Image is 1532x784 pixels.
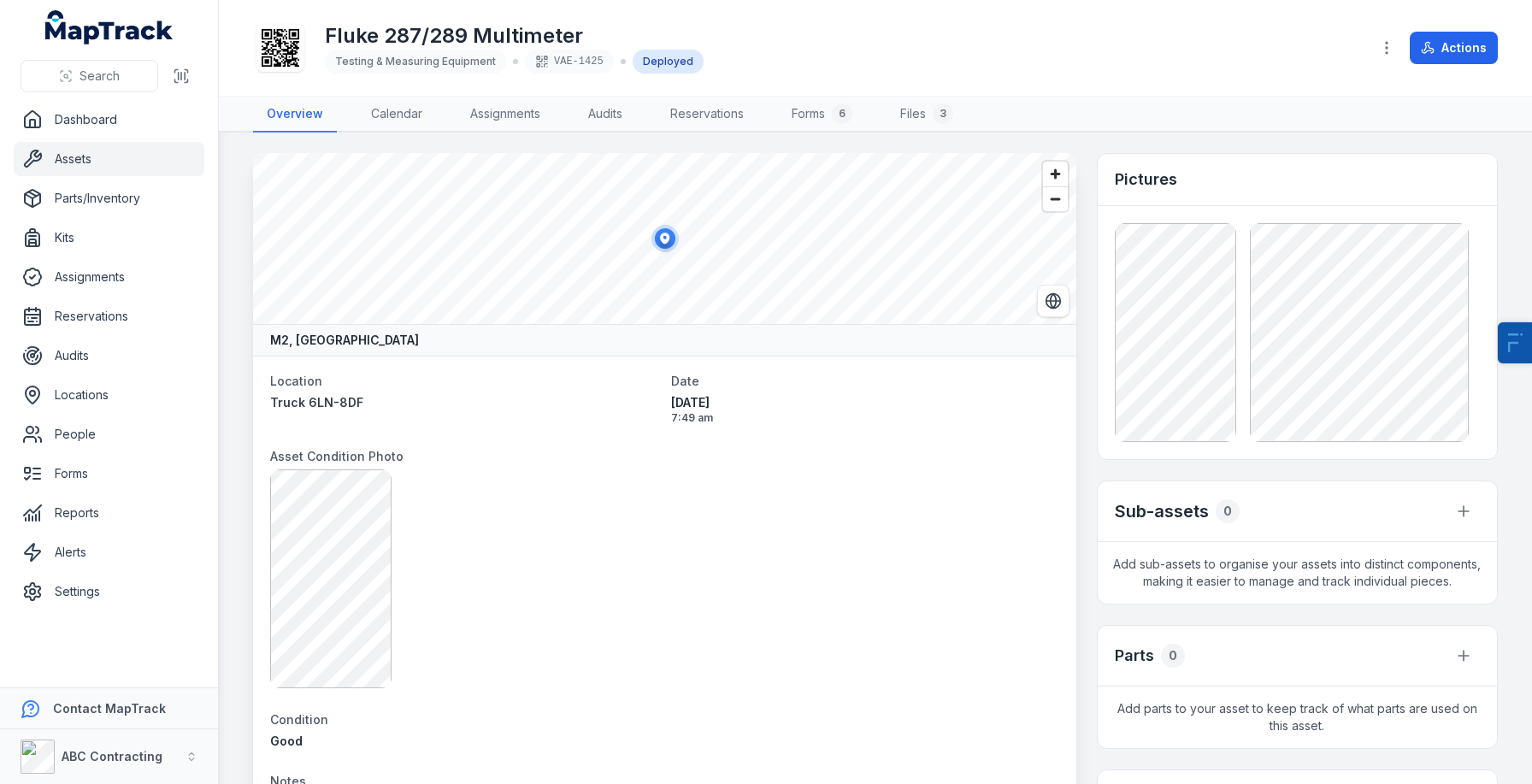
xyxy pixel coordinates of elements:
strong: Contact MapTrack [53,701,166,716]
a: Forms6 [778,97,866,133]
button: Zoom in [1043,162,1068,186]
span: Add parts to your asset to keep track of what parts are used on this asset. [1098,687,1497,748]
a: Dashboard [14,103,204,137]
button: Actions [1410,32,1498,64]
strong: ABC Contracting [62,749,162,763]
a: Forms [14,457,204,491]
span: Add sub-assets to organise your assets into distinct components, making it easier to manage and t... [1098,542,1497,604]
strong: M2, [GEOGRAPHIC_DATA] [270,332,419,349]
a: Overview [253,97,337,133]
span: Condition [270,712,328,727]
h2: Sub-assets [1115,499,1209,523]
div: 3 [933,103,953,124]
canvas: Map [253,153,1076,324]
span: Truck 6LN-8DF [270,395,363,410]
span: Asset Condition Photo [270,449,404,463]
span: Good [270,734,303,748]
a: Truck 6LN-8DF [270,394,657,411]
div: VAE-1425 [525,50,614,74]
span: 7:49 am [671,411,1058,425]
a: Assignments [14,260,204,294]
a: Audits [14,339,204,373]
span: Search [80,68,120,85]
div: 0 [1161,644,1185,668]
a: Reservations [657,97,757,133]
button: Search [21,60,158,92]
div: 0 [1216,499,1240,523]
span: Testing & Measuring Equipment [335,55,496,68]
a: Parts/Inventory [14,181,204,215]
a: Assignments [457,97,554,133]
a: Kits [14,221,204,255]
h3: Parts [1115,644,1154,668]
div: Deployed [633,50,704,74]
span: Location [270,374,322,388]
div: 6 [832,103,852,124]
button: Zoom out [1043,186,1068,211]
a: MapTrack [45,10,174,44]
a: Settings [14,575,204,609]
a: Calendar [357,97,436,133]
time: 29/08/2025, 7:49:30 am [671,394,1058,425]
a: People [14,417,204,451]
a: Assets [14,142,204,176]
span: [DATE] [671,394,1058,411]
a: Reports [14,496,204,530]
a: Alerts [14,535,204,569]
a: Reservations [14,299,204,333]
h1: Fluke 287/289 Multimeter [325,22,704,50]
span: Date [671,374,699,388]
a: Audits [574,97,636,133]
h3: Pictures [1115,168,1177,192]
button: Switch to Satellite View [1037,285,1069,317]
a: Files3 [887,97,967,133]
a: Locations [14,378,204,412]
